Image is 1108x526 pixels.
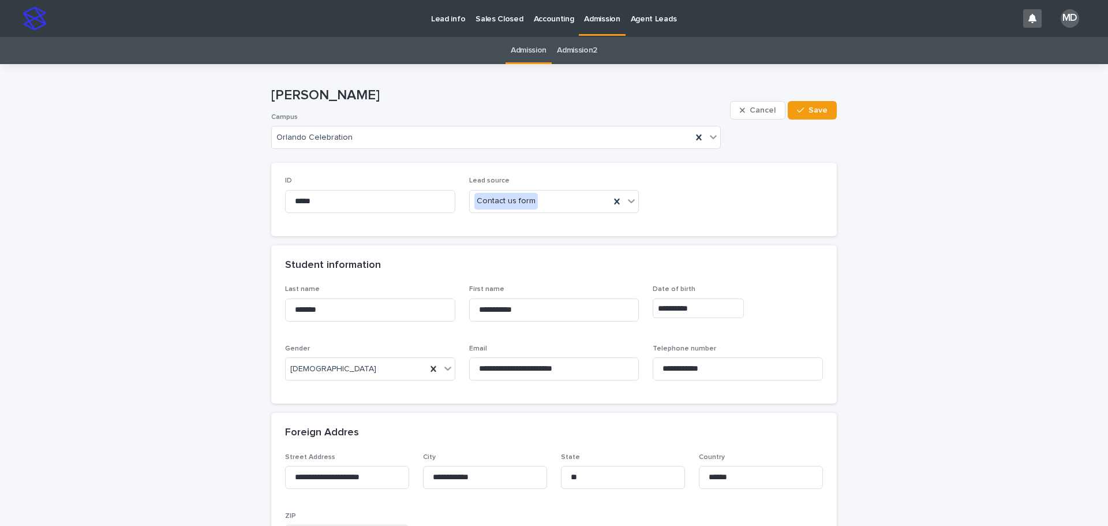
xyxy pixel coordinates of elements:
[285,259,381,272] h2: Student information
[653,286,695,293] span: Date of birth
[469,286,504,293] span: First name
[285,454,335,461] span: Street Address
[1061,9,1079,28] div: MD
[285,427,359,439] h2: Foreign Addres
[474,193,538,210] div: Contact us form
[730,101,785,120] button: Cancel
[271,87,725,104] p: [PERSON_NAME]
[557,37,597,64] a: Admission2
[285,286,320,293] span: Last name
[423,454,436,461] span: City
[750,106,776,114] span: Cancel
[285,345,310,352] span: Gender
[271,114,298,121] span: Campus
[788,101,837,120] button: Save
[285,177,292,184] span: ID
[276,133,353,143] span: Orlando Celebration
[808,106,828,114] span: Save
[23,7,46,30] img: stacker-logo-s-only.png
[511,37,546,64] a: Admission
[699,454,725,461] span: Country
[469,177,510,184] span: Lead source
[561,454,580,461] span: State
[290,363,376,375] span: [DEMOGRAPHIC_DATA]
[653,345,716,352] span: Telephone number
[469,345,487,352] span: Email
[285,513,296,520] span: ZIP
